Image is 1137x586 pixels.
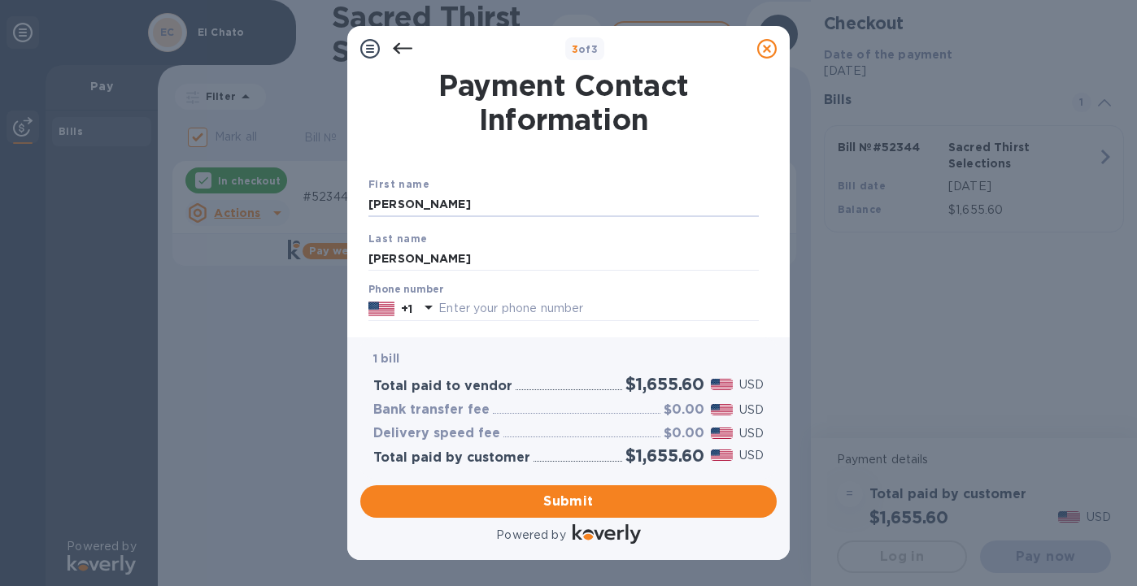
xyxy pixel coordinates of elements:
img: USD [711,379,733,390]
p: Powered by [496,527,565,544]
h3: $0.00 [664,426,704,441]
img: Logo [573,524,641,544]
b: 1 bill [373,352,399,365]
input: Enter your first name [368,193,759,217]
p: USD [739,425,764,442]
p: USD [739,402,764,419]
img: US [368,300,394,318]
p: USD [739,447,764,464]
p: +1 [401,301,412,317]
h1: Payment Contact Information [368,68,759,137]
button: Submit [360,485,777,518]
b: First name [368,178,429,190]
img: USD [711,404,733,415]
img: USD [711,449,733,461]
b: Last name [368,232,428,245]
h3: Total paid to vendor [373,379,512,394]
h3: Delivery speed fee [373,426,500,441]
input: Enter your last name [368,246,759,271]
p: USD [739,376,764,393]
img: USD [711,428,733,439]
h3: $0.00 [664,402,704,418]
h2: $1,655.60 [625,445,704,466]
span: Submit [373,492,764,511]
input: Enter your phone number [438,297,759,321]
label: Phone number [368,285,443,295]
h3: Total paid by customer [373,450,530,466]
b: of 3 [572,43,599,55]
h3: Bank transfer fee [373,402,490,418]
span: 3 [572,43,578,55]
h2: $1,655.60 [625,374,704,394]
